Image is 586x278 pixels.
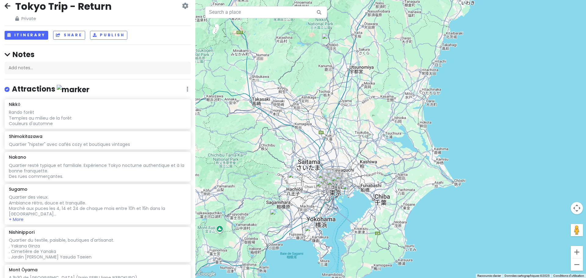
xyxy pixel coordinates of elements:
[571,246,583,258] button: Zoom avant
[322,172,335,185] div: Takadanobaba
[9,110,186,126] div: Rando forêt Temples au milieu de la forêt Couleurs d'automne
[316,181,329,194] div: Gōtokuji Temple
[342,184,356,197] div: Tokyo DisneySea
[9,229,34,235] h6: Nishinippori
[5,31,48,40] button: Itinerary
[327,179,340,193] div: La Tour de Tokyo
[326,169,339,182] div: Atelier Sekka
[9,237,186,260] div: Quartier du textile, paisible, boutiques d'artisanat. . Yakana Ginza . Cimetière de Yanaka . Jard...
[9,163,186,179] div: Quartier resté typique et familiale. Expérience Tokyo nocturne authentique et à la bonne franquet...
[330,172,343,186] div: Ueno
[12,84,89,94] h4: Attractions
[9,102,20,107] h6: Nikkō
[505,274,550,277] span: Données cartographiques ©2025
[325,168,339,182] div: Sugamo
[205,6,327,18] input: Search a place
[90,31,128,40] button: Publish
[335,173,349,187] div: Sanctuaire Kameido Tenjin
[288,172,301,186] div: Parc mémorial Shōwa
[323,169,336,182] div: Ikebukuro
[53,31,85,40] button: Share
[9,217,24,222] button: + More
[324,176,337,189] div: 21-3 Samonchō
[57,85,89,94] img: marker
[5,62,191,74] div: Add notes...
[571,258,583,271] button: Zoom arrière
[9,154,26,160] h6: Nakano
[5,50,191,59] h4: Notes
[334,172,348,186] div: Tokyo Sky Tree / 東京スカイツリー
[571,202,583,214] button: Commandes de la caméra de la carte
[197,270,217,278] a: Ouvrir cette zone dans Google Maps (dans une nouvelle fenêtre)
[9,186,27,192] h6: Sugamo
[553,274,584,277] a: Conditions d'utilisation (s'ouvre dans un nouvel onglet)
[270,209,283,222] div: Mont Ōyama
[332,171,345,184] div: Ōtori Shrine
[15,15,112,22] span: Private
[9,134,42,139] h6: Shimokitazawa
[9,267,38,273] h6: Mont Ōyama
[318,172,331,186] div: Nakano
[330,169,343,183] div: Nishinippori
[318,178,332,192] div: Shimokitazawa
[322,33,335,47] div: Nikkō
[326,177,340,190] div: Hie Shrine
[477,274,501,278] button: Raccourcis clavier
[327,169,340,182] div: Rikugi-en
[9,194,186,217] div: Quartier des vieux. Ambiance rétro, douce et tranquille. Marché aux puces les 4, 14 et 24 de chaq...
[322,175,336,188] div: Hanazono-jinja
[9,142,186,147] div: Quartier "hipster" avec cafés cozy et boutiques vintages
[197,270,217,278] img: Google
[571,224,583,236] button: Faites glisser Pegman sur la carte pour ouvrir Street View
[328,174,342,187] div: Udon Maruka
[305,226,318,239] div: Kamakura
[325,175,338,189] div: Taiyaki Wakaba
[331,175,345,189] div: 2-chōme-20-7 Nihonbashiningyōchō
[327,168,340,182] div: lala WORLD COFFEE WORLD SWEETS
